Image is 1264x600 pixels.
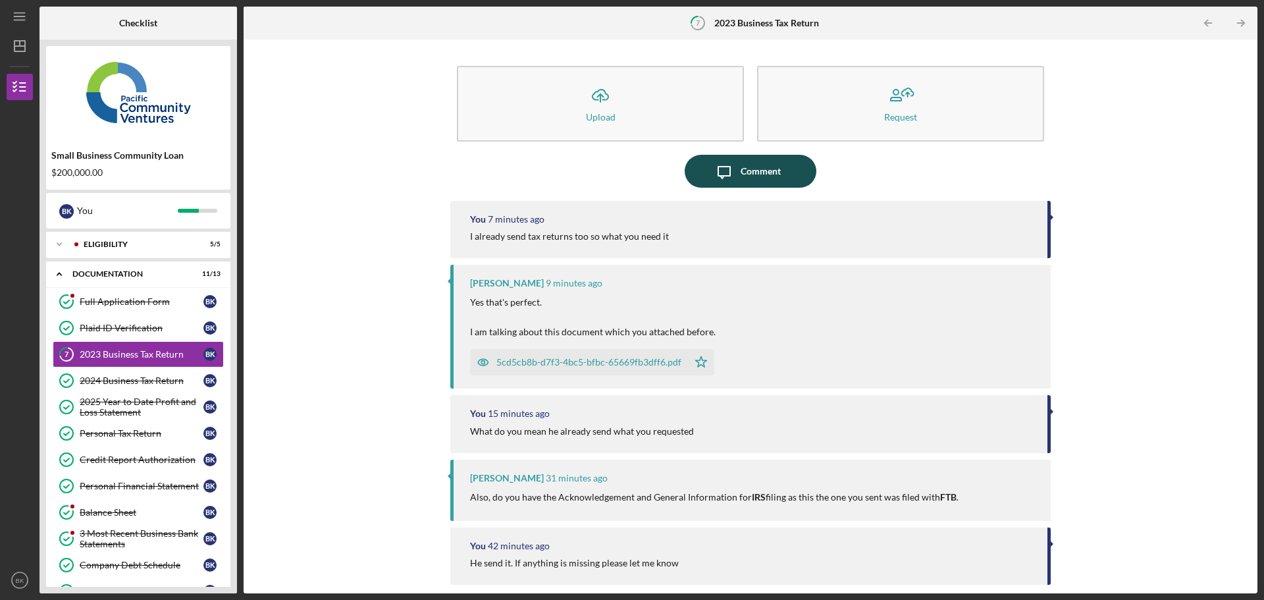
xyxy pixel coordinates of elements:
[53,315,224,341] a: Plaid ID VerificationBK
[203,479,217,493] div: B K
[53,394,224,420] a: 2025 Year to Date Profit and Loss StatementBK
[586,112,616,122] div: Upload
[470,408,486,419] div: You
[53,420,224,447] a: Personal Tax ReturnBK
[203,427,217,440] div: B K
[203,321,217,335] div: B K
[197,270,221,278] div: 11 / 13
[696,18,700,27] tspan: 7
[752,491,766,503] strong: IRS
[203,295,217,308] div: B K
[80,349,203,360] div: 2023 Business Tax Return
[51,167,225,178] div: $200,000.00
[757,66,1044,142] button: Request
[488,541,550,551] time: 2025-09-24 20:57
[470,295,716,339] p: Yes that's perfect. I am talking about this document which you attached before.
[714,18,819,28] b: 2023 Business Tax Return
[203,374,217,387] div: B K
[203,559,217,572] div: B K
[53,473,224,499] a: Personal Financial StatementBK
[53,341,224,368] a: 72023 Business Tax ReturnBK
[203,453,217,466] div: B K
[80,481,203,491] div: Personal Financial Statement
[80,375,203,386] div: 2024 Business Tax Return
[546,278,602,288] time: 2025-09-24 21:31
[884,112,917,122] div: Request
[470,278,544,288] div: [PERSON_NAME]
[77,200,178,222] div: You
[53,288,224,315] a: Full Application FormBK
[84,240,188,248] div: Eligibility
[53,447,224,473] a: Credit Report AuthorizationBK
[203,400,217,414] div: B K
[80,396,203,418] div: 2025 Year to Date Profit and Loss Statement
[72,270,188,278] div: Documentation
[470,426,694,437] div: What do you mean he already send what you requested
[7,567,33,593] button: BK
[53,499,224,526] a: Balance SheetBK
[470,473,544,483] div: [PERSON_NAME]
[53,368,224,394] a: 2024 Business Tax ReturnBK
[59,204,74,219] div: B K
[80,560,203,570] div: Company Debt Schedule
[16,577,24,584] text: BK
[546,473,608,483] time: 2025-09-24 21:08
[940,491,957,503] strong: FTB
[470,214,486,225] div: You
[203,506,217,519] div: B K
[197,240,221,248] div: 5 / 5
[457,66,744,142] button: Upload
[470,349,714,375] button: 5cd5cb8b-d7f3-4bc5-bfbc-65669fb3dff6.pdf
[46,53,230,132] img: Product logo
[685,155,816,188] button: Comment
[470,541,486,551] div: You
[488,408,550,419] time: 2025-09-24 21:25
[470,558,679,568] div: He send it. If anything is missing please let me know
[203,585,217,598] div: B K
[53,552,224,578] a: Company Debt ScheduleBK
[80,507,203,518] div: Balance Sheet
[470,490,959,505] p: Also, do you have the Acknowledgement and General Information for filing as this the one you sent...
[80,586,203,597] div: Business Advising Form
[496,357,681,368] div: 5cd5cb8b-d7f3-4bc5-bfbc-65669fb3dff6.pdf
[80,296,203,307] div: Full Application Form
[80,323,203,333] div: Plaid ID Verification
[203,532,217,545] div: B K
[741,155,781,188] div: Comment
[80,428,203,439] div: Personal Tax Return
[51,150,225,161] div: Small Business Community Loan
[119,18,157,28] b: Checklist
[65,350,69,359] tspan: 7
[80,454,203,465] div: Credit Report Authorization
[53,526,224,552] a: 3 Most Recent Business Bank StatementsBK
[203,348,217,361] div: B K
[470,231,669,242] div: I already send tax returns too so what you need it
[80,528,203,549] div: 3 Most Recent Business Bank Statements
[488,214,544,225] time: 2025-09-24 21:33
